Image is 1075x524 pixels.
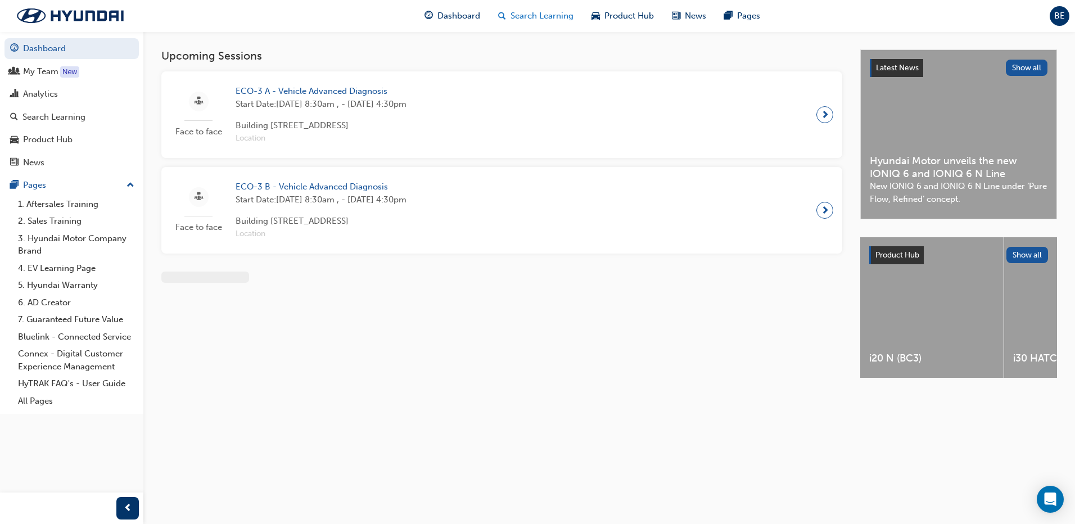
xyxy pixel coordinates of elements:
span: Building [STREET_ADDRESS] [236,215,406,228]
div: Search Learning [22,111,85,124]
a: Connex - Digital Customer Experience Management [13,345,139,375]
span: Start Date: [DATE] 8:30am , - [DATE] 4:30pm [236,193,406,206]
a: Face to faceECO-3 B - Vehicle Advanced DiagnosisStart Date:[DATE] 8:30am , - [DATE] 4:30pmBuildin... [170,176,833,245]
span: ECO-3 A - Vehicle Advanced Diagnosis [236,85,406,98]
button: DashboardMy TeamAnalyticsSearch LearningProduct HubNews [4,36,139,175]
span: prev-icon [124,502,132,516]
span: search-icon [498,9,506,23]
div: Pages [23,179,46,192]
a: Latest NewsShow allHyundai Motor unveils the new IONIQ 6 and IONIQ 6 N LineNew IONIQ 6 and IONIQ ... [860,49,1057,219]
button: Pages [4,175,139,196]
span: Start Date: [DATE] 8:30am , - [DATE] 4:30pm [236,98,406,111]
a: Product Hub [4,129,139,150]
a: 1. Aftersales Training [13,196,139,213]
span: pages-icon [724,9,733,23]
span: i20 N (BC3) [869,352,995,365]
span: car-icon [10,135,19,145]
span: pages-icon [10,180,19,191]
span: sessionType_FACE_TO_FACE-icon [195,190,203,204]
span: Face to face [170,125,227,138]
span: guage-icon [424,9,433,23]
span: Building [STREET_ADDRESS] [236,119,406,132]
a: 7. Guaranteed Future Value [13,311,139,328]
span: sessionType_FACE_TO_FACE-icon [195,94,203,109]
a: Dashboard [4,38,139,59]
a: All Pages [13,392,139,410]
div: Tooltip anchor [60,66,79,78]
span: Location [236,132,406,145]
a: search-iconSearch Learning [489,4,582,28]
span: Product Hub [875,250,919,260]
a: 3. Hyundai Motor Company Brand [13,230,139,260]
a: pages-iconPages [715,4,769,28]
a: news-iconNews [663,4,715,28]
a: Analytics [4,84,139,105]
div: My Team [23,65,58,78]
span: Product Hub [604,10,654,22]
span: Location [236,228,406,241]
a: 5. Hyundai Warranty [13,277,139,294]
span: News [685,10,706,22]
span: ECO-3 B - Vehicle Advanced Diagnosis [236,180,406,193]
span: next-icon [821,202,829,218]
img: Trak [6,4,135,28]
a: guage-iconDashboard [415,4,489,28]
button: BE [1050,6,1069,26]
span: Face to face [170,221,227,234]
a: 4. EV Learning Page [13,260,139,277]
span: up-icon [127,178,134,193]
span: Hyundai Motor unveils the new IONIQ 6 and IONIQ 6 N Line [870,155,1047,180]
a: car-iconProduct Hub [582,4,663,28]
button: Show all [1006,60,1048,76]
span: news-icon [672,9,680,23]
span: Search Learning [511,10,573,22]
h3: Upcoming Sessions [161,49,842,62]
a: 2. Sales Training [13,213,139,230]
a: Product HubShow all [869,246,1048,264]
a: Face to faceECO-3 A - Vehicle Advanced DiagnosisStart Date:[DATE] 8:30am , - [DATE] 4:30pmBuildin... [170,80,833,149]
span: news-icon [10,158,19,168]
a: Latest NewsShow all [870,59,1047,77]
a: i20 N (BC3) [860,237,1004,378]
button: Show all [1006,247,1049,263]
span: guage-icon [10,44,19,54]
span: Latest News [876,63,919,73]
span: BE [1054,10,1065,22]
div: Product Hub [23,133,73,146]
div: Open Intercom Messenger [1037,486,1064,513]
span: Pages [737,10,760,22]
span: car-icon [591,9,600,23]
span: New IONIQ 6 and IONIQ 6 N Line under ‘Pure Flow, Refined’ concept. [870,180,1047,205]
a: News [4,152,139,173]
div: Analytics [23,88,58,101]
a: My Team [4,61,139,82]
span: Dashboard [437,10,480,22]
a: HyTRAK FAQ's - User Guide [13,375,139,392]
div: News [23,156,44,169]
a: Search Learning [4,107,139,128]
span: next-icon [821,107,829,123]
a: Bluelink - Connected Service [13,328,139,346]
span: chart-icon [10,89,19,100]
span: people-icon [10,67,19,77]
a: 6. AD Creator [13,294,139,311]
span: search-icon [10,112,18,123]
